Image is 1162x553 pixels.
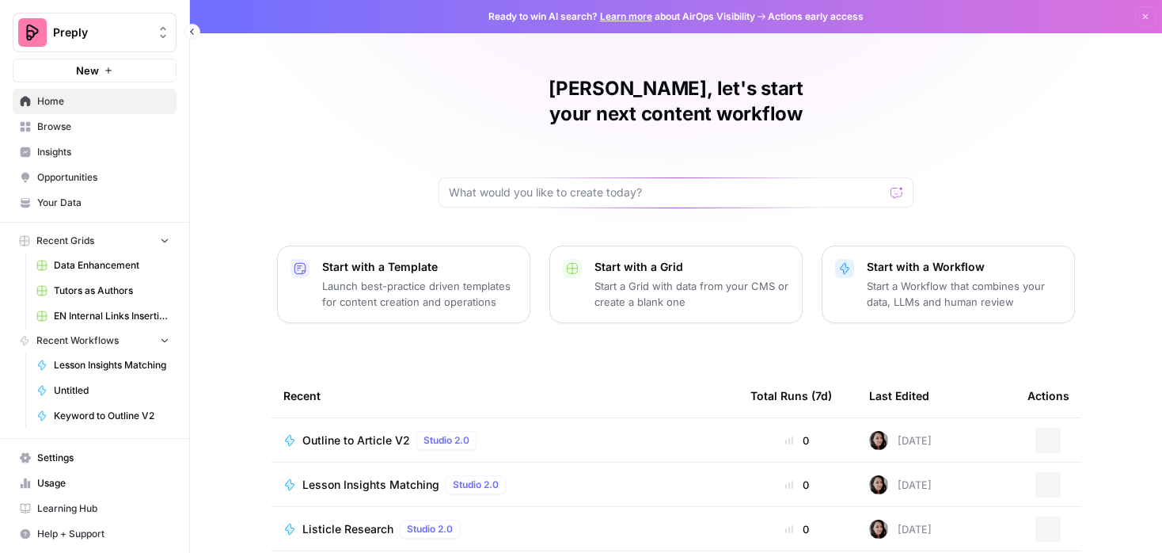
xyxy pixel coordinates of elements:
span: Ready to win AI search? about AirOps Visibility [488,10,755,24]
p: Launch best-practice driven templates for content creation and operations [322,278,517,310]
a: Lesson Insights MatchingStudio 2.0 [283,475,725,494]
a: Browse [13,114,177,139]
button: Recent Workflows [13,329,177,353]
p: Start with a Grid [594,259,789,275]
a: Usage [13,471,177,496]
span: Help + Support [37,527,169,541]
button: Start with a GridStart a Grid with data from your CMS or create a blank one [549,246,803,323]
span: Lesson Insights Matching [54,358,169,372]
a: Your Data [13,190,177,215]
div: 0 [750,521,844,537]
span: Outline to Article V2 [302,433,410,448]
div: 0 [750,477,844,493]
span: Lesson Insights Matching [302,477,439,493]
div: 0 [750,433,844,448]
a: Opportunities [13,165,177,190]
div: [DATE] [869,520,932,539]
span: Studio 2.0 [453,478,499,492]
span: Opportunities [37,170,169,185]
span: Tutors as Authors [54,284,169,298]
span: Actions early access [768,10,864,24]
span: Preply [53,25,149,40]
span: Studio 2.0 [423,433,469,448]
span: Insights [37,145,169,159]
div: [DATE] [869,475,932,494]
button: Workspace: Preply [13,13,177,52]
span: EN Internal Links Insertion [54,309,169,323]
a: EN Internal Links Insertion [29,303,177,329]
span: Keyword to Outline V2 [54,409,169,423]
p: Start with a Workflow [867,259,1061,275]
a: Home [13,89,177,114]
a: Learning Hub [13,496,177,521]
input: What would you like to create today? [449,185,884,200]
img: 0od0somutai3rosqwdkhgswflu93 [869,520,888,539]
span: Untitled [54,383,169,398]
span: Recent Grids [36,234,94,248]
p: Start with a Template [322,259,517,275]
a: Untitled [29,378,177,403]
span: Recent Workflows [36,334,119,348]
span: Studio 2.0 [407,522,453,536]
img: 0od0somutai3rosqwdkhgswflu93 [869,475,888,494]
a: Tutors as Authors [29,278,177,303]
a: Lesson Insights Matching [29,353,177,378]
a: Settings [13,445,177,471]
a: Insights [13,139,177,165]
img: Preply Logo [18,18,47,47]
button: Help + Support [13,521,177,547]
div: [DATE] [869,431,932,450]
span: Settings [37,451,169,465]
button: Start with a WorkflowStart a Workflow that combines your data, LLMs and human review [822,246,1075,323]
span: New [76,63,99,78]
div: Actions [1027,374,1069,418]
span: Listicle Research [302,521,393,537]
span: Learning Hub [37,502,169,516]
p: Start a Grid with data from your CMS or create a blank one [594,278,789,310]
span: Your Data [37,196,169,210]
h1: [PERSON_NAME], let's start your next content workflow [439,76,913,127]
span: Home [37,94,169,109]
div: Last Edited [869,374,929,418]
div: Recent [283,374,725,418]
a: Keyword to Outline V2 [29,403,177,429]
button: Start with a TemplateLaunch best-practice driven templates for content creation and operations [277,246,530,323]
span: Browse [37,120,169,134]
a: Data Enhancement [29,253,177,278]
button: New [13,59,177,82]
img: 0od0somutai3rosqwdkhgswflu93 [869,431,888,450]
span: Data Enhancement [54,258,169,273]
a: Listicle ResearchStudio 2.0 [283,520,725,539]
a: Learn more [600,10,652,22]
a: Outline to Article V2Studio 2.0 [283,431,725,450]
span: Usage [37,476,169,490]
button: Recent Grids [13,229,177,253]
p: Start a Workflow that combines your data, LLMs and human review [867,278,1061,310]
div: Total Runs (7d) [750,374,832,418]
